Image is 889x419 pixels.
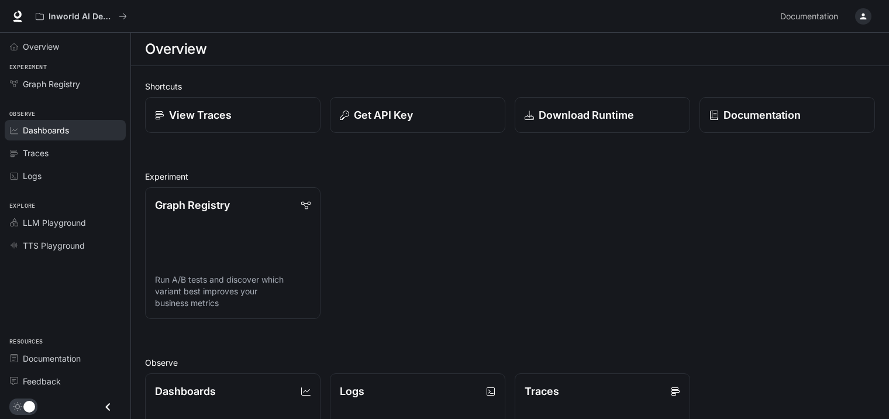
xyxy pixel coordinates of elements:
[145,356,875,369] h2: Observe
[23,124,69,136] span: Dashboards
[23,147,49,159] span: Traces
[723,107,801,123] p: Documentation
[330,97,505,133] button: Get API Key
[23,375,61,387] span: Feedback
[5,74,126,94] a: Graph Registry
[30,5,132,28] button: All workspaces
[23,352,81,365] span: Documentation
[5,166,126,186] a: Logs
[145,37,206,61] h1: Overview
[5,36,126,57] a: Overview
[155,274,311,309] p: Run A/B tests and discover which variant best improves your business metrics
[23,239,85,252] span: TTS Playground
[5,120,126,140] a: Dashboards
[5,212,126,233] a: LLM Playground
[5,348,126,369] a: Documentation
[23,217,86,229] span: LLM Playground
[145,170,875,183] h2: Experiment
[49,12,114,22] p: Inworld AI Demos
[5,143,126,163] a: Traces
[5,235,126,256] a: TTS Playground
[5,371,126,391] a: Feedback
[155,383,216,399] p: Dashboards
[23,400,35,413] span: Dark mode toggle
[340,383,364,399] p: Logs
[700,97,875,133] a: Documentation
[145,187,321,319] a: Graph RegistryRun A/B tests and discover which variant best improves your business metrics
[145,97,321,133] a: View Traces
[155,197,230,213] p: Graph Registry
[539,107,634,123] p: Download Runtime
[515,97,690,133] a: Download Runtime
[525,383,559,399] p: Traces
[23,78,80,90] span: Graph Registry
[354,107,413,123] p: Get API Key
[145,80,875,92] h2: Shortcuts
[776,5,847,28] a: Documentation
[780,9,838,24] span: Documentation
[169,107,232,123] p: View Traces
[23,40,59,53] span: Overview
[95,395,121,419] button: Close drawer
[23,170,42,182] span: Logs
